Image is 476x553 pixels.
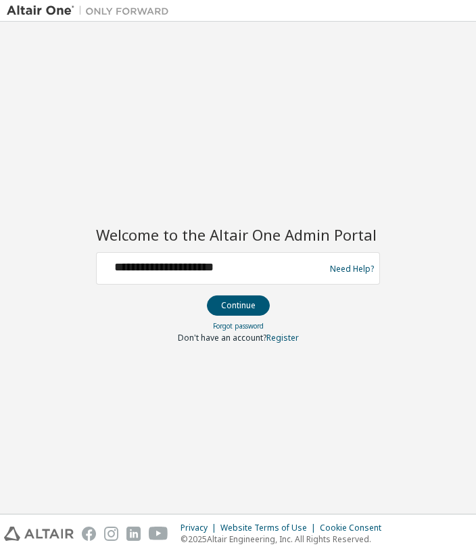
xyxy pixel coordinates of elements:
[330,268,374,269] a: Need Help?
[181,523,220,533] div: Privacy
[220,523,320,533] div: Website Terms of Use
[4,527,74,541] img: altair_logo.svg
[207,295,270,316] button: Continue
[104,527,118,541] img: instagram.svg
[149,527,168,541] img: youtube.svg
[126,527,141,541] img: linkedin.svg
[320,523,389,533] div: Cookie Consent
[213,321,264,331] a: Forgot password
[178,332,266,343] span: Don't have an account?
[82,527,96,541] img: facebook.svg
[266,332,299,343] a: Register
[96,225,380,244] h2: Welcome to the Altair One Admin Portal
[181,533,389,545] p: © 2025 Altair Engineering, Inc. All Rights Reserved.
[7,4,176,18] img: Altair One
